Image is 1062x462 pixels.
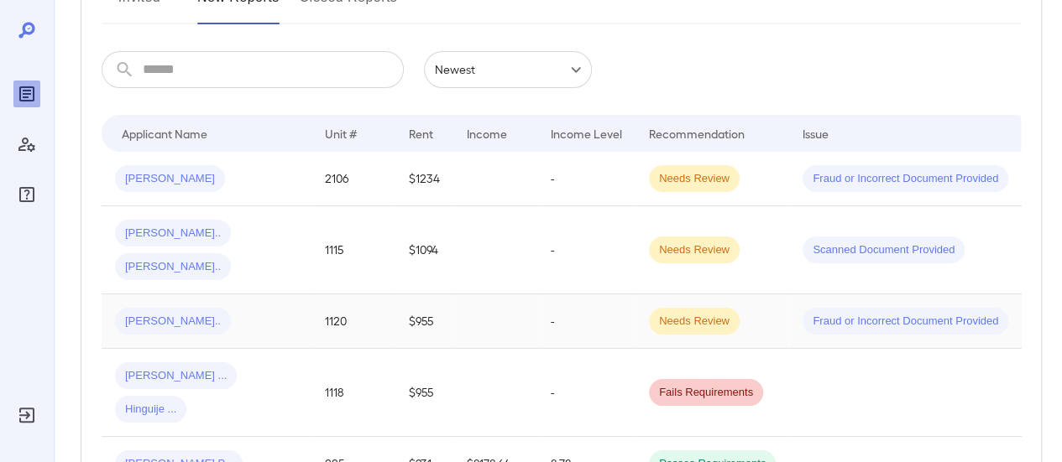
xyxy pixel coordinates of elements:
[424,51,592,88] div: Newest
[395,206,453,294] td: $1094
[395,294,453,349] td: $955
[803,242,965,258] span: Scanned Document Provided
[13,131,40,158] div: Manage Users
[115,171,225,187] span: [PERSON_NAME]
[803,171,1008,187] span: Fraud or Incorrect Document Provided
[311,152,395,206] td: 2106
[115,226,231,241] span: [PERSON_NAME]..
[537,294,636,349] td: -
[537,152,636,206] td: -
[395,152,453,206] td: $1234
[537,349,636,437] td: -
[467,123,507,143] div: Income
[115,368,237,384] span: [PERSON_NAME] ...
[803,314,1008,330] span: Fraud or Incorrect Document Provided
[311,349,395,437] td: 1118
[115,314,231,330] span: [PERSON_NAME]..
[311,294,395,349] td: 1120
[115,259,231,275] span: [PERSON_NAME]..
[551,123,622,143] div: Income Level
[122,123,207,143] div: Applicant Name
[409,123,436,143] div: Rent
[537,206,636,294] td: -
[649,314,740,330] span: Needs Review
[395,349,453,437] td: $955
[803,123,829,143] div: Issue
[311,206,395,294] td: 1115
[13,80,40,107] div: Reports
[649,242,740,258] span: Needs Review
[325,123,357,143] div: Unit #
[649,123,745,143] div: Recommendation
[13,402,40,428] div: Log Out
[115,402,186,418] span: Hinguije ...
[649,171,740,187] span: Needs Review
[649,385,763,401] span: Fails Requirements
[13,181,40,208] div: FAQ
